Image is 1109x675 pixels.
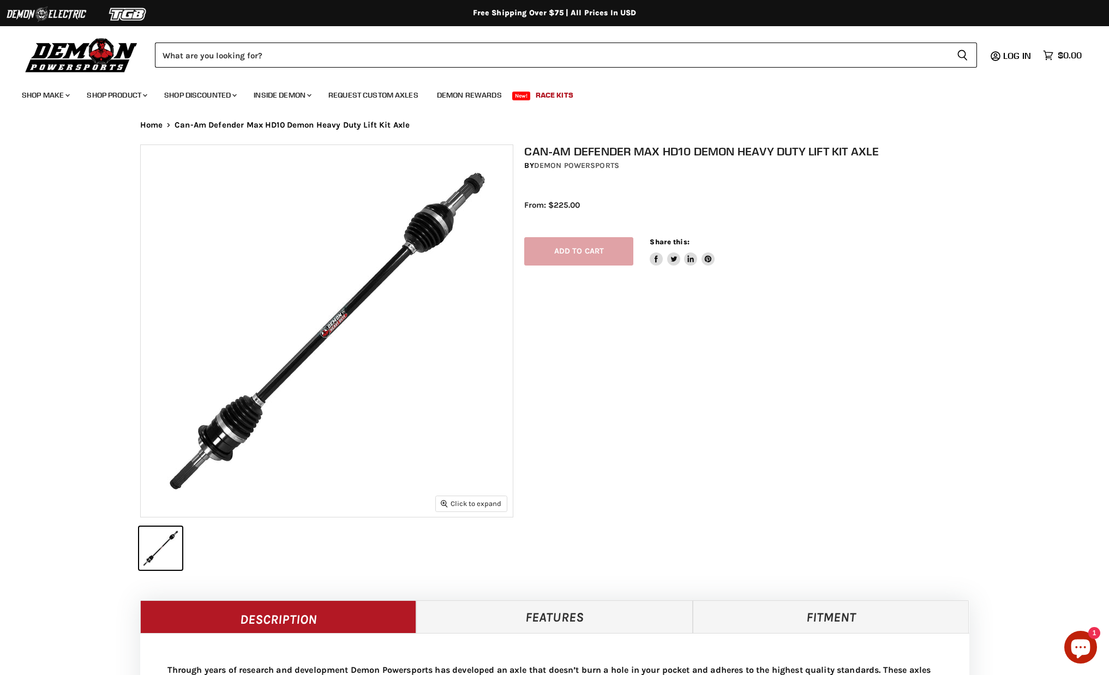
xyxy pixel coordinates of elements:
[14,80,1079,106] ul: Main menu
[948,43,977,68] button: Search
[441,499,501,508] span: Click to expand
[998,51,1038,61] a: Log in
[155,43,948,68] input: Search
[118,8,991,18] div: Free Shipping Over $75 | All Prices In USD
[141,145,513,517] img: IMAGE
[320,84,427,106] a: Request Custom Axles
[1058,50,1082,61] span: $0.00
[156,84,243,106] a: Shop Discounted
[512,92,531,100] span: New!
[1061,631,1100,666] inbox-online-store-chat: Shopify online store chat
[87,4,169,25] img: TGB Logo 2
[1038,47,1087,63] a: $0.00
[527,84,582,106] a: Race Kits
[5,4,87,25] img: Demon Electric Logo 2
[79,84,154,106] a: Shop Product
[416,600,693,633] a: Features
[1003,50,1031,61] span: Log in
[534,161,619,170] a: Demon Powersports
[650,237,715,266] aside: Share this:
[22,35,141,74] img: Demon Powersports
[140,120,163,130] a: Home
[155,43,977,68] form: Product
[14,84,76,106] a: Shop Make
[139,527,182,570] button: IMAGE thumbnail
[650,238,689,246] span: Share this:
[429,84,510,106] a: Demon Rewards
[524,200,580,210] span: From: $225.00
[140,600,417,633] a: Description
[118,120,991,130] nav: Breadcrumbs
[524,160,980,172] div: by
[245,84,318,106] a: Inside Demon
[524,144,980,158] h1: Can-Am Defender Max HD10 Demon Heavy Duty Lift Kit Axle
[693,600,969,633] a: Fitment
[436,496,507,511] button: Click to expand
[175,120,410,130] span: Can-Am Defender Max HD10 Demon Heavy Duty Lift Kit Axle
